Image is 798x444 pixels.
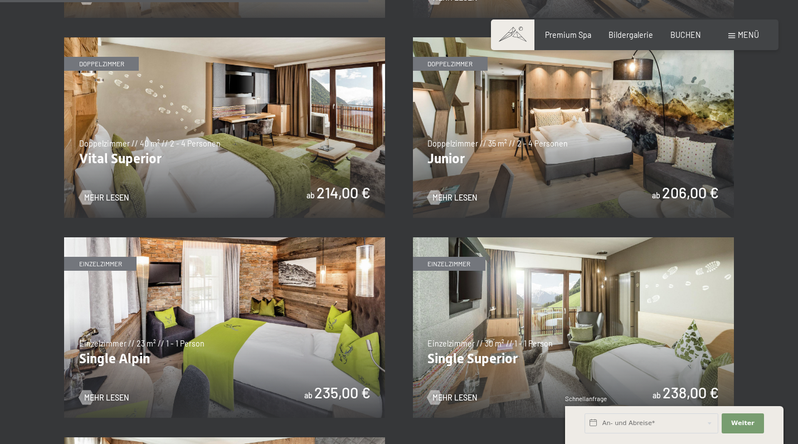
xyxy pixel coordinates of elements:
img: Single Alpin [64,237,385,418]
a: BUCHEN [670,30,701,40]
a: Bildergalerie [609,30,653,40]
a: Mehr Lesen [427,392,477,403]
span: Menü [738,30,759,40]
span: Mehr Lesen [84,192,129,203]
a: Mehr Lesen [427,192,477,203]
a: Junior [413,37,734,43]
a: Premium Spa [545,30,591,40]
img: Junior [413,37,734,218]
span: Schnellanfrage [565,395,607,402]
img: Vital Superior [64,37,385,218]
a: Mehr Lesen [79,392,129,403]
a: Single Alpin [64,237,385,243]
a: Single Relax [64,437,385,443]
button: Weiter [722,413,764,433]
a: Single Superior [413,237,734,243]
img: Single Superior [413,237,734,418]
span: Mehr Lesen [432,192,477,203]
a: Vital Superior [64,37,385,43]
span: Weiter [731,419,755,428]
span: Mehr Lesen [432,392,477,403]
span: Mehr Lesen [84,392,129,403]
a: Mehr Lesen [79,192,129,203]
